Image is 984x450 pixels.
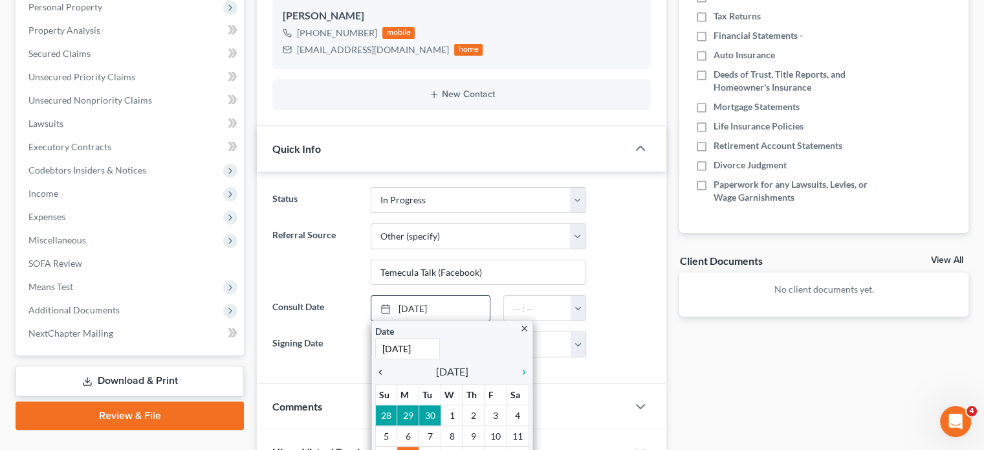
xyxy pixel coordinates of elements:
div: home [454,44,483,56]
th: Th [463,385,485,405]
div: [EMAIL_ADDRESS][DOMAIN_NAME] [297,43,449,56]
a: chevron_right [512,364,529,379]
input: 1/1/2013 [375,338,440,359]
a: Unsecured Priority Claims [18,65,244,89]
label: Referral Source [266,223,364,286]
span: Life Insurance Policies [713,120,803,133]
span: Deeds of Trust, Title Reports, and Homeowner's Insurance [713,68,885,94]
span: Divorce Judgment [713,159,786,172]
td: 5 [375,426,397,447]
th: Su [375,385,397,405]
i: chevron_left [375,367,392,377]
div: Client Documents [679,254,762,267]
a: Unsecured Nonpriority Claims [18,89,244,112]
td: 28 [375,405,397,426]
span: Unsecured Nonpriority Claims [28,95,152,106]
span: Lawsuits [28,118,63,129]
span: Retirement Account Statements [713,139,842,152]
span: [DATE] [436,364,468,379]
iframe: Intercom live chat [940,406,971,437]
th: M [397,385,419,405]
a: Download & Print [16,366,244,396]
label: Date [375,324,394,338]
i: close [519,324,529,333]
p: No client documents yet. [690,283,958,296]
span: SOFA Review [28,258,82,269]
div: [PHONE_NUMBER] [297,27,377,39]
a: Lawsuits [18,112,244,135]
th: F [485,385,507,405]
span: Tax Returns [713,10,760,23]
input: -- : -- [504,332,571,357]
td: 11 [507,426,529,447]
input: Other Referral Source [371,260,585,285]
td: 10 [485,426,507,447]
label: Signing Date [266,332,364,357]
label: Status [266,187,364,213]
td: 4 [507,405,529,426]
a: [DATE] [371,296,490,321]
button: New Contact [283,89,640,100]
td: 6 [397,426,419,447]
span: Executory Contracts [28,141,111,152]
span: NextChapter Mailing [28,328,113,339]
label: Consult Date [266,295,364,321]
a: close [519,321,529,335]
span: Property Analysis [28,25,100,36]
div: mobile [382,27,415,39]
td: 1 [441,405,463,426]
div: [PERSON_NAME] [283,8,640,24]
span: Income [28,188,58,199]
span: Unsecured Priority Claims [28,71,135,82]
a: Executory Contracts [18,135,244,159]
span: Secured Claims [28,48,91,59]
span: Additional Documents [28,304,120,315]
td: 30 [419,405,441,426]
span: Comments [272,400,322,412]
span: Paperwork for any Lawsuits, Levies, or Wage Garnishments [713,178,885,204]
span: Miscellaneous [28,234,86,245]
td: 2 [463,405,485,426]
a: SOFA Review [18,252,244,275]
th: W [441,385,463,405]
td: 3 [485,405,507,426]
span: Auto Insurance [713,49,774,62]
td: 9 [463,426,485,447]
a: NextChapter Mailing [18,322,244,345]
span: Mortgage Statements [713,100,799,113]
a: chevron_left [375,364,392,379]
td: 7 [419,426,441,447]
th: Sa [507,385,529,405]
td: 29 [397,405,419,426]
span: Financial Statements - [713,29,802,42]
span: Personal Property [28,1,102,12]
span: Means Test [28,281,73,292]
span: 4 [967,406,977,416]
a: View All [931,256,963,265]
input: -- : -- [504,296,571,321]
span: Expenses [28,211,65,222]
td: 8 [441,426,463,447]
a: Review & File [16,401,244,430]
th: Tu [419,385,441,405]
i: chevron_right [512,367,529,377]
span: Codebtors Insiders & Notices [28,164,146,175]
span: Quick Info [272,142,321,155]
a: Secured Claims [18,42,244,65]
a: Property Analysis [18,19,244,42]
